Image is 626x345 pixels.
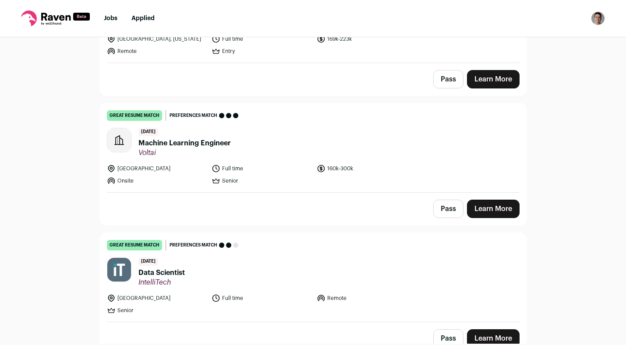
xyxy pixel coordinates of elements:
button: Pass [433,200,463,218]
a: Learn More [467,200,520,218]
li: Senior [212,176,311,185]
li: [GEOGRAPHIC_DATA], [US_STATE] [107,35,207,43]
span: Machine Learning Engineer [138,138,231,148]
a: great resume match Preferences match [DATE] Machine Learning Engineer Voltai [GEOGRAPHIC_DATA] Fu... [100,103,527,192]
li: [GEOGRAPHIC_DATA] [107,294,207,303]
li: Full time [212,164,311,173]
span: [DATE] [138,128,158,136]
span: Preferences match [170,241,217,250]
img: b375568c755a32eb04ef1a3fc1fc2964b38e992b0193a281b01e24951639d25f.jpg [107,258,131,282]
span: IntelliTech [138,278,185,287]
li: Entry [212,47,311,56]
li: Remote [317,294,417,303]
span: Data Scientist [138,268,185,278]
li: 160k-300k [317,164,417,173]
a: Learn More [467,70,520,88]
div: great resume match [107,110,162,121]
button: Pass [433,70,463,88]
span: Voltai [138,148,231,157]
li: Full time [212,35,311,43]
li: Full time [212,294,311,303]
img: 12239290-medium_jpg [591,11,605,25]
button: Open dropdown [591,11,605,25]
a: Applied [131,15,155,21]
span: [DATE] [138,257,158,266]
span: Preferences match [170,111,217,120]
div: great resume match [107,240,162,250]
a: Jobs [104,15,117,21]
li: [GEOGRAPHIC_DATA] [107,164,207,173]
li: Remote [107,47,207,56]
li: Onsite [107,176,207,185]
img: company-logo-placeholder-414d4e2ec0e2ddebbe968bf319fdfe5acfe0c9b87f798d344e800bc9a89632a0.png [107,128,131,152]
a: great resume match Preferences match [DATE] Data Scientist IntelliTech [GEOGRAPHIC_DATA] Full tim... [100,233,527,322]
li: Senior [107,306,207,315]
li: 169k-223k [317,35,417,43]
